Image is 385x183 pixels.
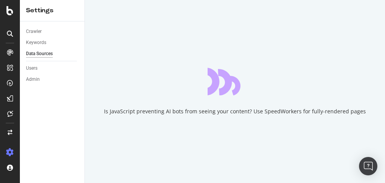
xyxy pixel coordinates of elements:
[359,157,377,175] div: Open Intercom Messenger
[26,28,42,36] div: Crawler
[26,28,79,36] a: Crawler
[26,50,79,58] a: Data Sources
[26,75,40,83] div: Admin
[26,64,37,72] div: Users
[26,64,79,72] a: Users
[26,39,79,47] a: Keywords
[208,68,263,95] div: animation
[26,6,78,15] div: Settings
[26,50,53,58] div: Data Sources
[104,108,366,115] div: Is JavaScript preventing AI bots from seeing your content? Use SpeedWorkers for fully-rendered pages
[26,75,79,83] a: Admin
[26,39,46,47] div: Keywords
